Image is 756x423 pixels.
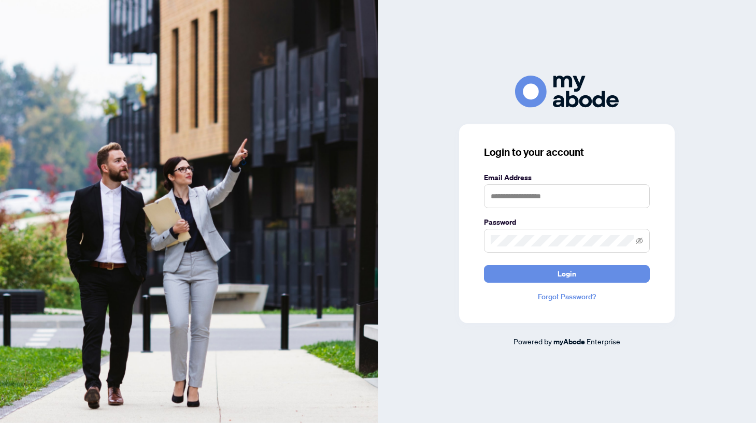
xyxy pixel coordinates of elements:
[484,265,650,283] button: Login
[515,76,619,107] img: ma-logo
[558,266,576,282] span: Login
[553,336,585,347] a: myAbode
[513,337,552,346] span: Powered by
[636,237,643,244] span: eye-invisible
[484,291,650,302] a: Forgot Password?
[484,216,650,228] label: Password
[484,172,650,183] label: Email Address
[484,145,650,159] h3: Login to your account
[587,337,620,346] span: Enterprise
